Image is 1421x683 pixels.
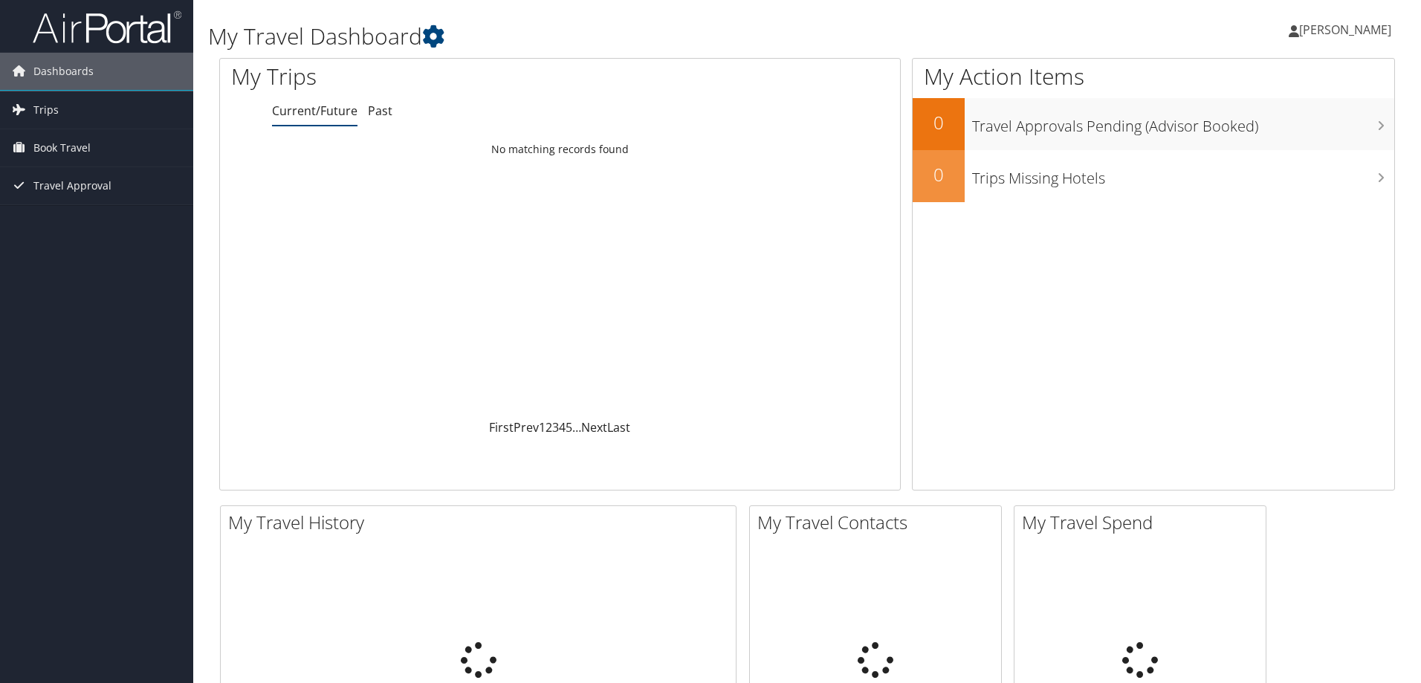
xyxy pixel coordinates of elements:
[489,419,514,436] a: First
[368,103,392,119] a: Past
[33,53,94,90] span: Dashboards
[272,103,357,119] a: Current/Future
[572,419,581,436] span: …
[1299,22,1391,38] span: [PERSON_NAME]
[208,21,1007,52] h1: My Travel Dashboard
[514,419,539,436] a: Prev
[231,61,606,92] h1: My Trips
[33,167,111,204] span: Travel Approval
[972,161,1394,189] h3: Trips Missing Hotels
[913,98,1394,150] a: 0Travel Approvals Pending (Advisor Booked)
[539,419,546,436] a: 1
[33,10,181,45] img: airportal-logo.png
[220,136,900,163] td: No matching records found
[1289,7,1406,52] a: [PERSON_NAME]
[913,162,965,187] h2: 0
[581,419,607,436] a: Next
[33,91,59,129] span: Trips
[228,510,736,535] h2: My Travel History
[566,419,572,436] a: 5
[1022,510,1266,535] h2: My Travel Spend
[972,109,1394,137] h3: Travel Approvals Pending (Advisor Booked)
[552,419,559,436] a: 3
[913,110,965,135] h2: 0
[913,150,1394,202] a: 0Trips Missing Hotels
[607,419,630,436] a: Last
[33,129,91,166] span: Book Travel
[913,61,1394,92] h1: My Action Items
[559,419,566,436] a: 4
[546,419,552,436] a: 2
[757,510,1001,535] h2: My Travel Contacts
